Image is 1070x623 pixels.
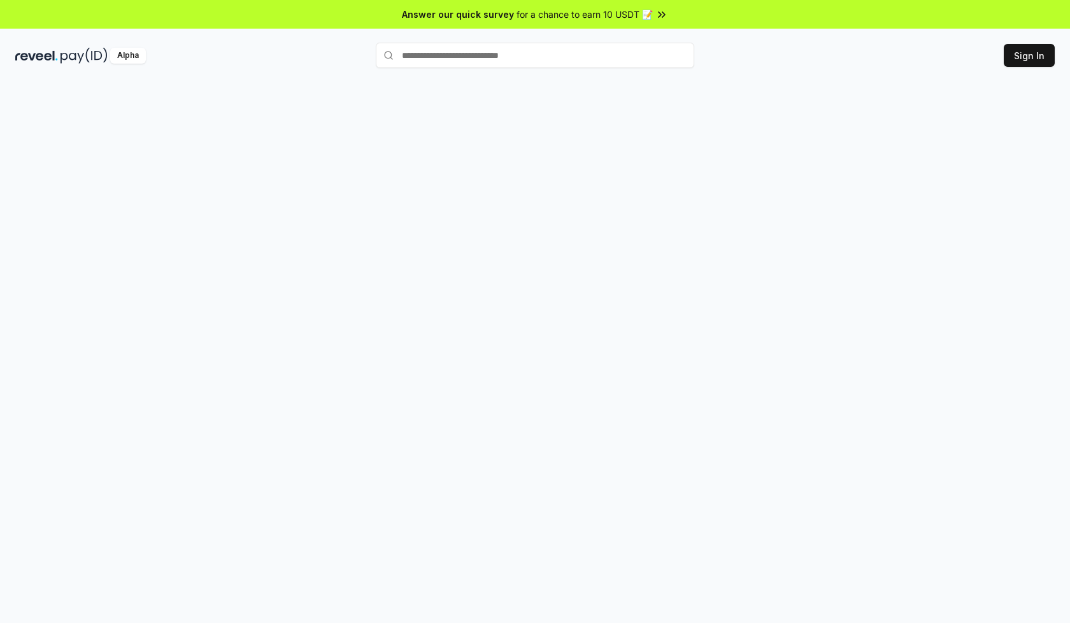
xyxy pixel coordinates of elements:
[402,8,514,21] span: Answer our quick survey
[110,48,146,64] div: Alpha
[517,8,653,21] span: for a chance to earn 10 USDT 📝
[15,48,58,64] img: reveel_dark
[61,48,108,64] img: pay_id
[1004,44,1055,67] button: Sign In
